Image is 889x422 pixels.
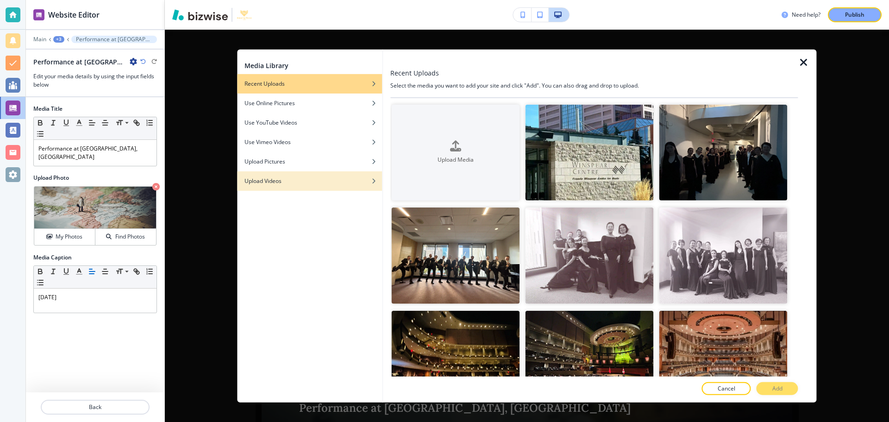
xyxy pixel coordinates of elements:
[41,400,150,415] button: Back
[718,384,735,393] p: Cancel
[33,186,157,246] div: My PhotosFind Photos
[42,403,149,411] p: Back
[48,9,100,20] h2: Website Editor
[244,79,285,88] h4: Recent Uploads
[237,113,382,132] button: Use YouTube Videos
[34,229,95,245] button: My Photos
[391,104,520,201] button: Upload Media
[33,72,157,89] h3: Edit your media details by using the input fields below
[71,36,157,43] button: Performance at [GEOGRAPHIC_DATA], [GEOGRAPHIC_DATA]
[244,157,285,165] h4: Upload Pictures
[244,60,288,70] h2: Media Library
[172,9,228,20] img: Bizwise Logo
[53,36,64,43] button: +3
[237,151,382,171] button: Upload Pictures
[792,11,820,19] h3: Need help?
[76,36,152,43] p: Performance at [GEOGRAPHIC_DATA], [GEOGRAPHIC_DATA]
[237,171,382,190] button: Upload Videos
[38,293,152,302] p: [DATE]
[33,253,72,262] h2: Media Caption
[244,176,282,185] h4: Upload Videos
[390,68,439,77] h3: Recent Uploads
[115,233,145,241] h4: Find Photos
[702,382,751,395] button: Cancel
[237,74,382,93] button: Recent Uploads
[237,132,382,151] button: Use Vimeo Videos
[33,105,63,113] h2: Media Title
[33,36,46,43] button: Main
[33,57,126,67] h2: Performance at [GEOGRAPHIC_DATA], [GEOGRAPHIC_DATA]
[244,138,291,146] h4: Use Vimeo Videos
[391,156,520,164] h4: Upload Media
[237,93,382,113] button: Use Online Pictures
[33,174,157,182] h2: Upload Photo
[845,11,864,19] p: Publish
[33,9,44,20] img: editor icon
[236,7,252,22] img: Your Logo
[244,99,295,107] h4: Use Online Pictures
[38,145,152,161] p: Performance at [GEOGRAPHIC_DATA], [GEOGRAPHIC_DATA]
[390,81,798,89] h4: Select the media you want to add your site and click "Add". You can also drag and drop to upload.
[244,118,297,126] h4: Use YouTube Videos
[95,229,156,245] button: Find Photos
[56,233,82,241] h4: My Photos
[828,7,882,22] button: Publish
